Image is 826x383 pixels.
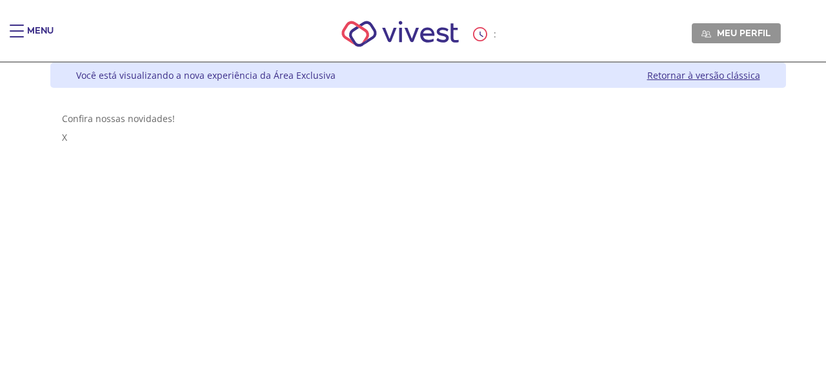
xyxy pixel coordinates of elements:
span: Meu perfil [717,27,771,39]
img: Vivest [327,6,474,61]
img: Meu perfil [701,29,711,39]
a: Retornar à versão clássica [647,69,760,81]
div: Você está visualizando a nova experiência da Área Exclusiva [76,69,336,81]
div: Vivest [41,63,786,383]
span: X [62,131,67,143]
div: Menu [27,25,54,50]
div: : [473,27,499,41]
div: Confira nossas novidades! [62,112,774,125]
a: Meu perfil [692,23,781,43]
